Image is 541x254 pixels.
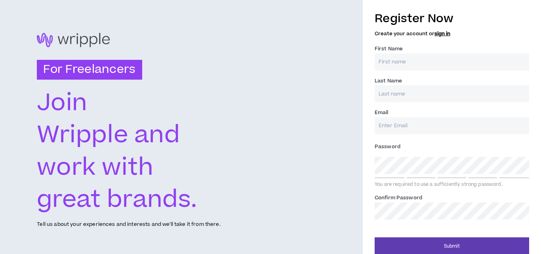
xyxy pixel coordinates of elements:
[37,118,180,152] text: Wripple and
[37,86,88,120] text: Join
[375,106,389,119] label: Email
[375,85,529,102] input: Last name
[375,53,529,71] input: First name
[37,221,220,228] p: Tell us about your experiences and interests and we'll take it from there.
[375,10,529,27] h3: Register Now
[37,151,154,184] text: work with
[37,183,198,216] text: great brands.
[434,30,450,37] a: sign in
[375,74,402,87] label: Last Name
[375,181,529,188] div: You are required to use a sufficiently strong password.
[375,42,403,55] label: First Name
[37,60,142,80] h3: For Freelancers
[375,191,422,204] label: Confirm Password
[375,143,400,150] span: Password
[375,117,529,134] input: Enter Email
[375,31,529,36] h5: Create your account or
